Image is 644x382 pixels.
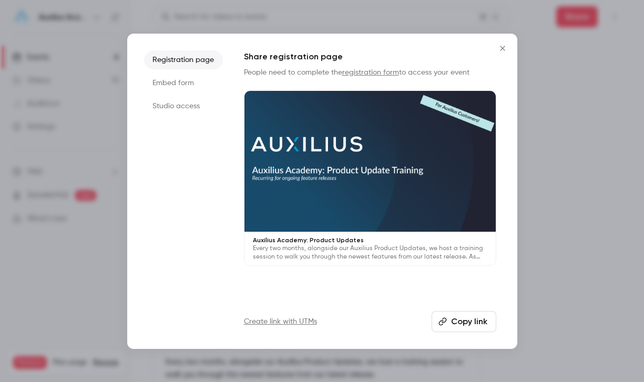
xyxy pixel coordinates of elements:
h1: Share registration page [244,50,496,63]
button: Copy link [432,311,496,332]
p: Every two months, alongside our Auxilius Product Updates, we host a training session to walk you ... [253,244,487,261]
a: Create link with UTMs [244,316,317,327]
p: People need to complete the to access your event [244,67,496,78]
a: registration form [342,69,399,76]
p: Auxilius Academy: Product Updates [253,236,487,244]
li: Studio access [144,97,223,116]
a: Auxilius Academy: Product UpdatesEvery two months, alongside our Auxilius Product Updates, we hos... [244,90,496,266]
li: Embed form [144,74,223,92]
li: Registration page [144,50,223,69]
button: Close [492,38,513,59]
